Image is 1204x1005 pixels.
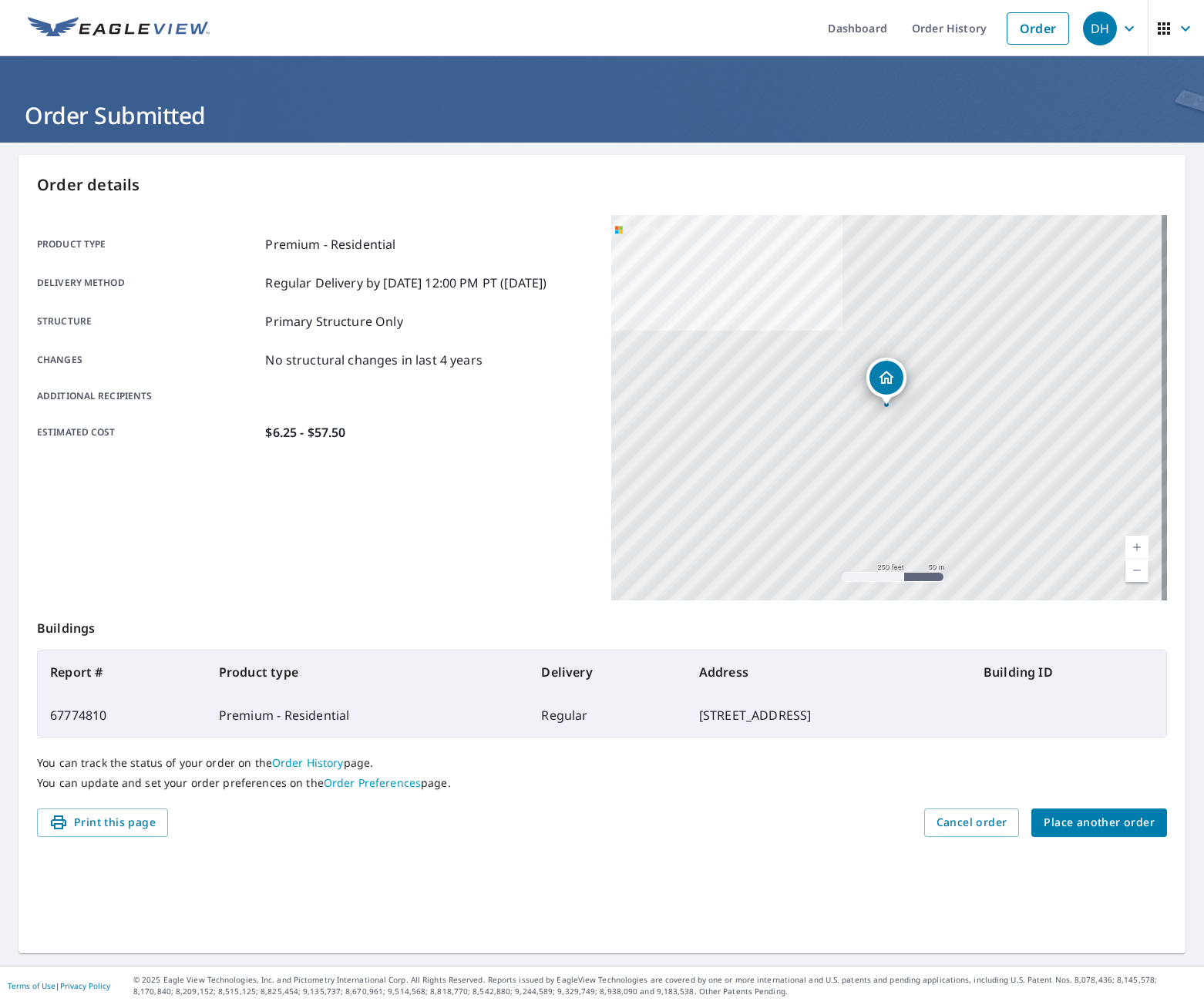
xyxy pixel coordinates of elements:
[1125,536,1149,559] a: Current Level 17, Zoom In
[529,694,686,737] td: Regular
[1031,808,1167,837] button: Place another order
[37,776,1167,790] p: You can update and set your order preferences on the page.
[37,235,259,254] p: Product type
[8,980,55,991] a: Terms of Use
[18,99,1186,131] h1: Order Submitted
[1125,559,1149,582] a: Current Level 17, Zoom Out
[28,17,210,40] img: EV Logo
[133,974,1196,997] p: © 2025 Eagle View Technologies, Inc. and Pictometry International Corp. All Rights Reserved. Repo...
[49,813,156,832] span: Print this page
[37,389,259,403] p: Additional recipients
[37,423,259,442] p: Estimated cost
[37,351,259,369] p: Changes
[207,650,530,694] th: Product type
[1044,813,1155,832] span: Place another order
[272,755,344,770] a: Order History
[37,756,1167,770] p: You can track the status of your order on the page.
[38,650,207,694] th: Report #
[37,274,259,292] p: Delivery method
[937,813,1007,832] span: Cancel order
[265,312,402,331] p: Primary Structure Only
[687,694,971,737] td: [STREET_ADDRESS]
[37,808,168,837] button: Print this page
[265,274,547,292] p: Regular Delivery by [DATE] 12:00 PM PT ([DATE])
[1007,12,1069,45] a: Order
[924,808,1020,837] button: Cancel order
[1083,12,1117,45] div: DH
[265,351,483,369] p: No structural changes in last 4 years
[38,694,207,737] td: 67774810
[8,981,110,990] p: |
[60,980,110,991] a: Privacy Policy
[529,650,686,694] th: Delivery
[324,775,421,790] a: Order Preferences
[866,358,906,405] div: Dropped pin, building 1, Residential property, 9614 Tunbridge Ln Knoxville, TN 37922
[207,694,530,737] td: Premium - Residential
[37,173,1167,197] p: Order details
[37,600,1167,650] p: Buildings
[265,423,345,442] p: $6.25 - $57.50
[687,650,971,694] th: Address
[37,312,259,331] p: Structure
[971,650,1166,694] th: Building ID
[265,235,395,254] p: Premium - Residential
